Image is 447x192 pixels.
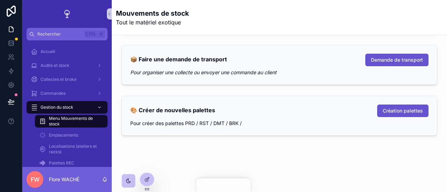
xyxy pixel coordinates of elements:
[41,77,76,82] span: Collectes et broke
[377,105,428,117] button: Création palettes
[116,18,189,26] span: Tout le matériel exotique
[383,107,423,114] span: Création palettes
[35,157,108,169] a: Palettes REC
[49,144,101,155] span: Localisations (ateliers et racks)
[22,40,112,167] div: scrollable content
[116,8,189,18] h1: Mouvements de stock
[35,129,108,141] a: Emplacements
[49,132,78,138] span: Emplacements
[130,54,227,65] h2: 📦 Faire une demande de transport
[365,54,428,66] button: Demande de transport
[130,69,277,75] em: Pour organiser une collecte ou envoyer une commande au client
[130,120,242,126] span: Pour créer des palettes PRD / RST / DMT / BRK /
[61,8,73,20] img: App logo
[49,116,101,127] span: Menu Mouvements de stock
[130,105,215,116] h2: 🎨 Créer de nouvelles palettes
[35,115,108,128] a: Menu Mouvements de stock
[41,63,69,68] span: Audits et stock
[27,59,108,72] a: Audits et stock
[98,31,104,37] span: K
[371,56,423,63] span: Demande de transport
[41,91,66,96] span: Commandes
[27,101,108,114] a: Gestion du stock
[27,45,108,58] a: Accueil
[49,160,74,166] span: Palettes REC
[49,176,79,183] p: Flore WACHÉ
[31,175,39,184] span: FW
[35,143,108,155] a: Localisations (ateliers et racks)
[85,31,97,38] span: Ctrl
[27,73,108,86] a: Collectes et broke
[27,87,108,100] a: Commandes
[37,31,82,37] span: Rechercher
[41,105,73,110] span: Gestion du stock
[41,49,55,54] span: Accueil
[27,28,108,40] button: RechercherCtrlK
